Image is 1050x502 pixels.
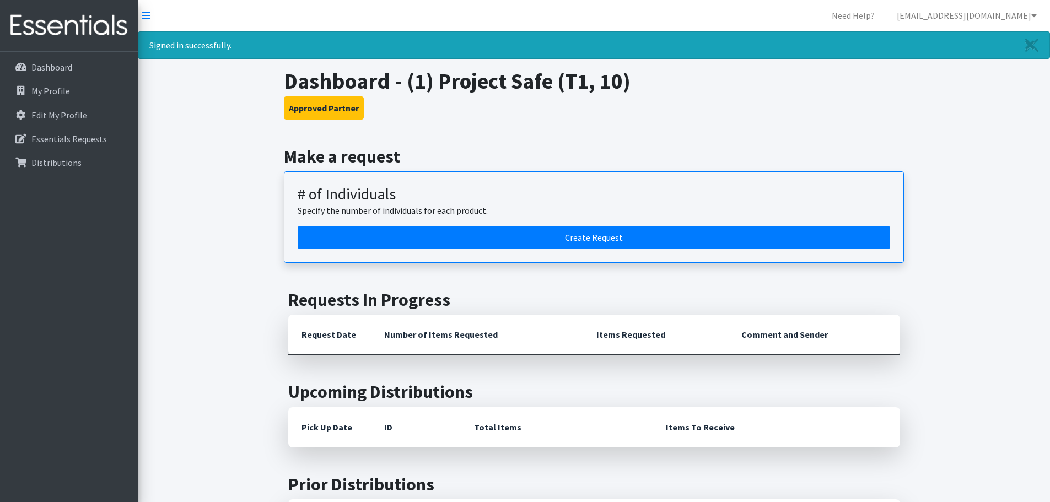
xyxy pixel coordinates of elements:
[284,146,904,167] h2: Make a request
[888,4,1046,26] a: [EMAIL_ADDRESS][DOMAIN_NAME]
[288,381,900,402] h2: Upcoming Distributions
[31,110,87,121] p: Edit My Profile
[461,407,653,447] th: Total Items
[4,152,133,174] a: Distributions
[288,315,371,355] th: Request Date
[371,315,584,355] th: Number of Items Requested
[4,128,133,150] a: Essentials Requests
[31,85,70,96] p: My Profile
[823,4,884,26] a: Need Help?
[4,56,133,78] a: Dashboard
[298,226,890,249] a: Create a request by number of individuals
[31,62,72,73] p: Dashboard
[31,157,82,168] p: Distributions
[288,474,900,495] h2: Prior Distributions
[298,204,890,217] p: Specify the number of individuals for each product.
[583,315,728,355] th: Items Requested
[728,315,900,355] th: Comment and Sender
[284,68,904,94] h1: Dashboard - (1) Project Safe (T1, 10)
[1014,32,1049,58] a: Close
[31,133,107,144] p: Essentials Requests
[284,96,364,120] button: Approved Partner
[4,104,133,126] a: Edit My Profile
[288,407,371,447] th: Pick Up Date
[288,289,900,310] h2: Requests In Progress
[138,31,1050,59] div: Signed in successfully.
[371,407,461,447] th: ID
[298,185,890,204] h3: # of Individuals
[4,7,133,44] img: HumanEssentials
[653,407,900,447] th: Items To Receive
[4,80,133,102] a: My Profile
